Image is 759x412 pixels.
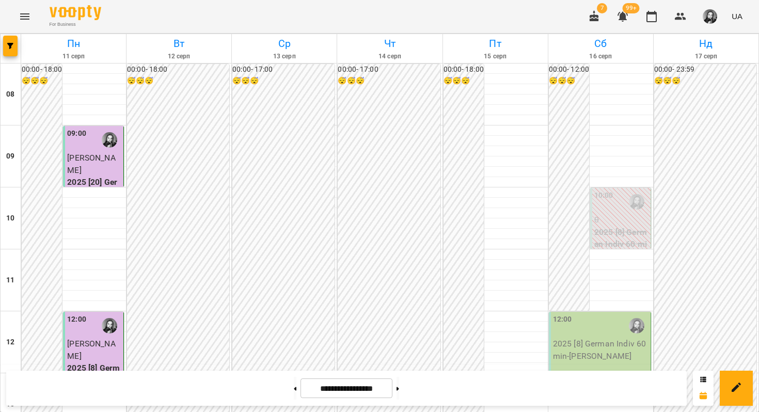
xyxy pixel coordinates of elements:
h6: 14 серп [339,52,440,61]
h6: 09 [6,151,14,162]
label: 12:00 [67,314,86,325]
h6: Чт [339,36,440,52]
h6: 😴😴😴 [549,75,589,87]
h6: 00:00 - 18:00 [127,64,229,75]
h6: 08 [6,89,14,100]
h6: 😴😴😴 [338,75,440,87]
label: 10:00 [594,190,613,201]
span: 99+ [623,3,640,13]
h6: 10 [6,213,14,224]
h6: 😴😴😴 [127,75,229,87]
p: 0 [594,214,649,226]
h6: 😴😴😴 [654,75,756,87]
h6: Нд [655,36,757,52]
h6: 😴😴😴 [232,75,335,87]
h6: Вт [128,36,230,52]
button: UA [728,7,747,26]
h6: 17 серп [655,52,757,61]
span: 7 [597,3,607,13]
h6: 11 серп [23,52,124,61]
img: Першина Валерія Андріївна (н) [102,132,117,148]
h6: 16 серп [550,52,652,61]
button: Menu [12,4,37,29]
span: [PERSON_NAME] [67,153,115,175]
p: 2025 [8] German Indiv 60 min - [PERSON_NAME] [553,338,649,362]
p: 2025 [20] German Indiv 60 min [67,176,121,213]
h6: Сб [550,36,652,52]
h6: 12 серп [128,52,230,61]
span: For Business [50,21,101,28]
img: Першина Валерія Андріївна (н) [629,194,644,210]
h6: Пн [23,36,124,52]
h6: 😴😴😴 [444,75,484,87]
label: 09:00 [67,128,86,139]
p: 2025 [8] German Indiv 60 min [67,362,121,399]
h6: 12 [6,337,14,348]
h6: Пт [445,36,546,52]
img: Першина Валерія Андріївна (н) [629,318,644,334]
h6: 00:00 - 18:00 [444,64,484,75]
p: 2025 [8] German Indiv 60 min ([PERSON_NAME]) [594,226,649,275]
span: UA [732,11,742,22]
h6: 11 [6,275,14,286]
img: Voopty Logo [50,5,101,20]
h6: 00:00 - 18:00 [22,64,62,75]
img: Першина Валерія Андріївна (н) [102,318,117,334]
h6: Ср [233,36,335,52]
label: 12:00 [553,314,572,325]
h6: 00:00 - 17:00 [232,64,335,75]
h6: 00:00 - 12:00 [549,64,589,75]
span: [PERSON_NAME] [67,339,115,361]
h6: 00:00 - 17:00 [338,64,440,75]
img: 9e1ebfc99129897ddd1a9bdba1aceea8.jpg [703,9,717,24]
h6: 15 серп [445,52,546,61]
h6: 😴😴😴 [22,75,62,87]
h6: 00:00 - 23:59 [654,64,756,75]
h6: 13 серп [233,52,335,61]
